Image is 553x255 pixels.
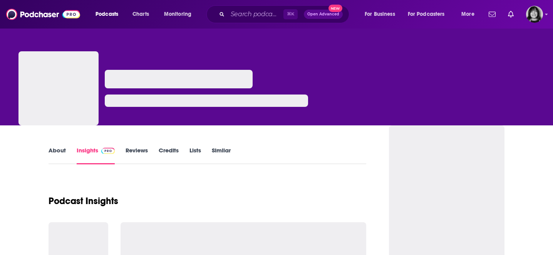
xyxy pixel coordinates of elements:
a: Credits [159,147,179,164]
img: Podchaser - Follow, Share and Rate Podcasts [6,7,80,22]
button: Open AdvancedNew [304,10,343,19]
a: Similar [212,147,231,164]
button: open menu [403,8,456,20]
span: For Podcasters [408,9,445,20]
span: Logged in as parkdalepublicity1 [526,6,543,23]
a: Reviews [126,147,148,164]
span: Monitoring [164,9,191,20]
span: Charts [132,9,149,20]
span: New [328,5,342,12]
button: open menu [456,8,484,20]
span: Podcasts [96,9,118,20]
a: Show notifications dropdown [505,8,517,21]
span: For Business [365,9,395,20]
span: More [461,9,474,20]
a: Lists [189,147,201,164]
button: open menu [359,8,405,20]
img: Podchaser Pro [101,148,115,154]
button: open menu [159,8,201,20]
div: Search podcasts, credits, & more... [214,5,357,23]
h1: Podcast Insights [49,195,118,207]
a: Charts [127,8,154,20]
a: Show notifications dropdown [486,8,499,21]
a: InsightsPodchaser Pro [77,147,115,164]
span: ⌘ K [283,9,298,19]
input: Search podcasts, credits, & more... [228,8,283,20]
img: User Profile [526,6,543,23]
button: open menu [90,8,128,20]
a: About [49,147,66,164]
button: Show profile menu [526,6,543,23]
span: Open Advanced [307,12,339,16]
